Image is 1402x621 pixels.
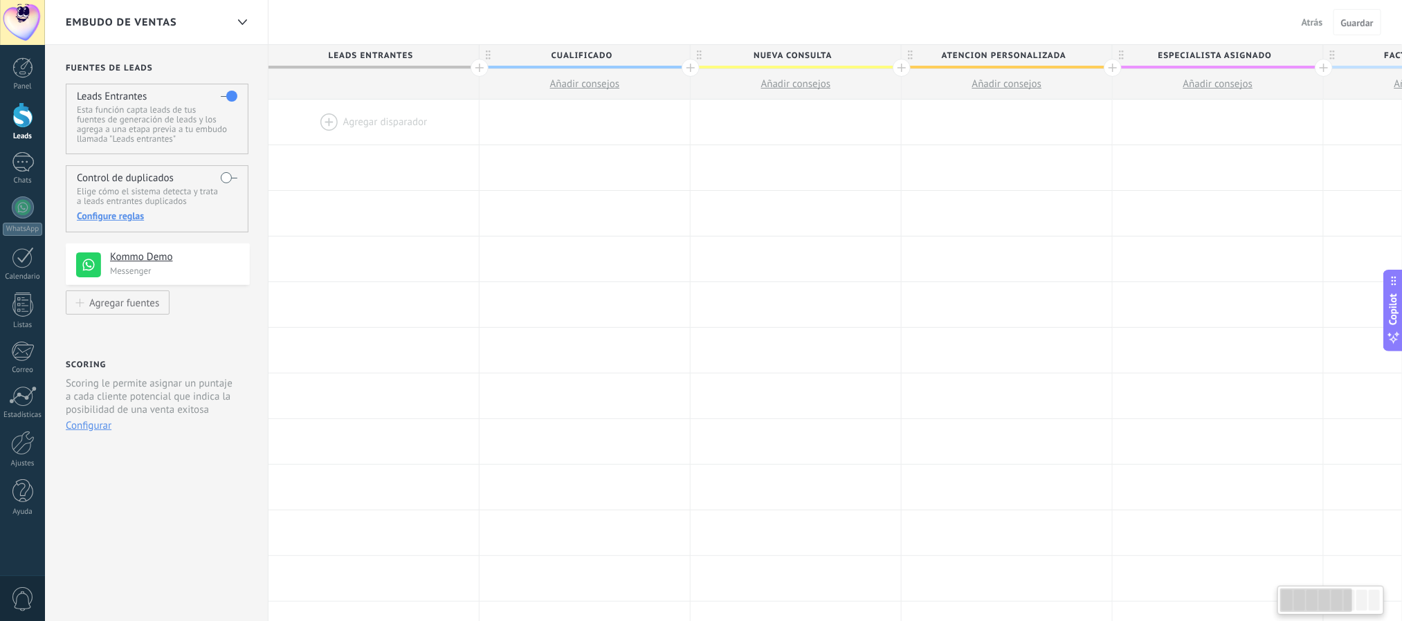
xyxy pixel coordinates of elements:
button: Añadir consejos [691,69,901,99]
span: Leads Entrantes [268,45,472,66]
div: Ajustes [3,459,43,468]
div: Chats [3,176,43,185]
div: Cualificado [480,45,690,66]
div: Configure reglas [77,210,237,222]
h4: Control de duplicados [77,172,174,185]
button: Añadir consejos [480,69,690,99]
p: Esta función capta leads de tus fuentes de generación de leads y los agrega a una etapa previa a ... [77,105,237,144]
span: Añadir consejos [761,77,831,91]
div: Leads Entrantes [268,45,479,66]
div: Agregar fuentes [89,297,159,308]
p: Elige cómo el sistema detecta y trata a leads entrantes duplicados [77,187,237,206]
h2: Fuentes de leads [66,63,250,73]
button: Configurar [66,419,111,432]
div: Calendario [3,272,43,281]
h4: Leads Entrantes [77,90,147,103]
p: Scoring le permite asignar un puntaje a cada cliente potencial que indica la posibilidad de una v... [66,377,238,416]
div: Especialista asignado [1113,45,1323,66]
span: Guardar [1341,18,1374,28]
button: Añadir consejos [902,69,1112,99]
h2: Scoring [66,360,106,370]
span: Especialista asignado [1113,45,1316,66]
span: Añadir consejos [972,77,1042,91]
h4: Kommo Demo [110,250,239,264]
div: Embudo de ventas [230,9,254,36]
div: Listas [3,321,43,330]
button: Guardar [1333,9,1381,35]
button: Atrás [1296,12,1329,33]
div: atencion personalizada [902,45,1112,66]
span: Añadir consejos [550,77,620,91]
span: Copilot [1387,294,1401,326]
span: Añadir consejos [1183,77,1253,91]
div: WhatsApp [3,223,42,236]
button: Añadir consejos [1113,69,1323,99]
div: nueva consulta [691,45,901,66]
span: Cualificado [480,45,683,66]
div: Correo [3,366,43,375]
span: atencion personalizada [902,45,1105,66]
div: Estadísticas [3,411,43,420]
p: Messenger [110,265,242,277]
span: Embudo de ventas [66,16,177,29]
div: Leads [3,132,43,141]
span: Atrás [1302,16,1323,28]
span: nueva consulta [691,45,894,66]
button: Agregar fuentes [66,290,170,315]
div: Ayuda [3,508,43,517]
div: Panel [3,82,43,91]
